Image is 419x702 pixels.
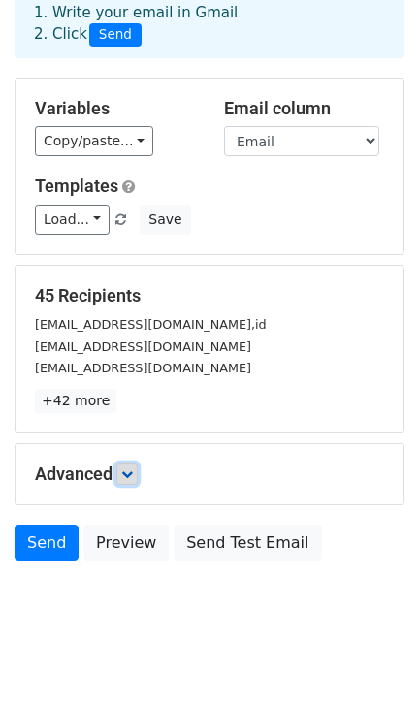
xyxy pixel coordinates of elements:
a: Send Test Email [174,525,321,561]
a: Copy/paste... [35,126,153,156]
span: Send [89,23,142,47]
small: [EMAIL_ADDRESS][DOMAIN_NAME],id [35,317,267,332]
a: Load... [35,205,110,235]
h5: 45 Recipients [35,285,384,306]
button: Save [140,205,190,235]
small: [EMAIL_ADDRESS][DOMAIN_NAME] [35,339,251,354]
a: Send [15,525,79,561]
h5: Variables [35,98,195,119]
h5: Advanced [35,463,384,485]
a: Templates [35,175,118,196]
small: [EMAIL_ADDRESS][DOMAIN_NAME] [35,361,251,375]
a: +42 more [35,389,116,413]
a: Preview [83,525,169,561]
div: 1. Write your email in Gmail 2. Click [19,2,400,47]
h5: Email column [224,98,384,119]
